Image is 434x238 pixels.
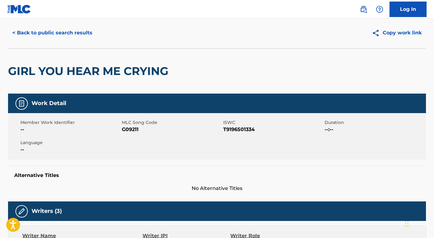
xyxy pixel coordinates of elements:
[372,29,383,37] img: Copy work link
[32,208,62,215] h5: Writers (3)
[18,100,25,107] img: Work Detail
[360,6,367,13] img: search
[20,119,120,126] span: Member Work Identifier
[223,119,323,126] span: ISWC
[223,126,323,133] span: T9196501334
[20,139,120,146] span: Language
[325,119,424,126] span: Duration
[20,146,120,153] span: --
[8,25,97,41] button: < Back to public search results
[8,185,426,192] span: No Alternative Titles
[32,100,66,107] h5: Work Detail
[20,126,120,133] span: --
[403,208,434,238] iframe: Chat Widget
[122,119,222,126] span: MLC Song Code
[357,3,370,15] a: Public Search
[368,25,426,41] button: Copy work link
[8,64,172,78] h2: GIRL YOU HEAR ME CRYING
[373,3,386,15] div: Help
[122,126,222,133] span: G09211
[389,2,427,17] a: Log In
[18,208,25,215] img: Writers
[405,214,409,233] div: Drag
[325,126,424,133] span: --:--
[14,172,420,178] h5: Alternative Titles
[376,6,383,13] img: help
[7,5,31,14] img: MLC Logo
